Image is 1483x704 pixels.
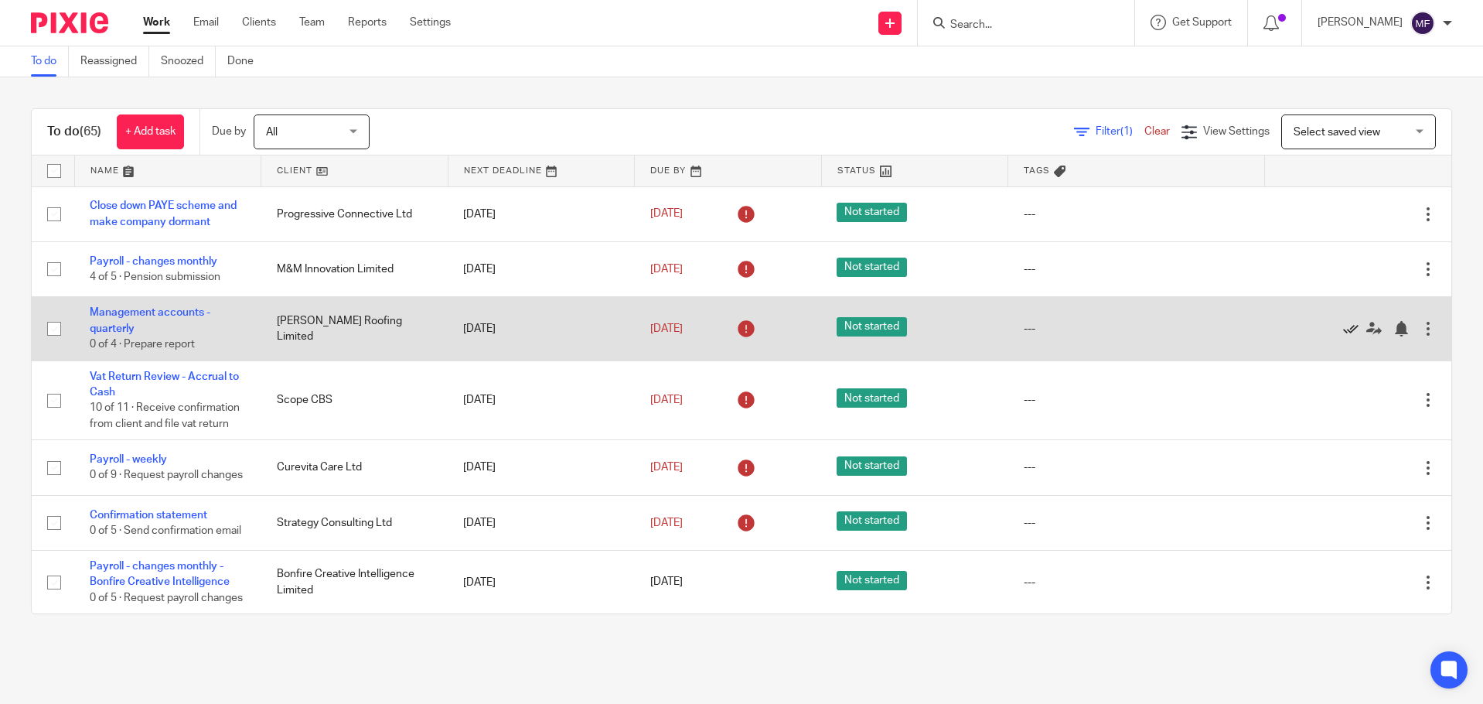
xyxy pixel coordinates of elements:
[448,241,635,296] td: [DATE]
[1144,126,1170,137] a: Clear
[90,470,243,481] span: 0 of 9 · Request payroll changes
[90,510,207,521] a: Confirmation statement
[1120,126,1133,137] span: (1)
[261,297,448,361] td: [PERSON_NAME] Roofing Limited
[266,127,278,138] span: All
[448,495,635,550] td: [DATE]
[90,339,195,350] span: 0 of 4 · Prepare report
[1410,11,1435,36] img: svg%3E
[90,402,240,429] span: 10 of 11 · Receive confirmation from client and file vat return
[90,272,220,282] span: 4 of 5 · Pension submission
[261,241,448,296] td: M&M Innovation Limited
[1024,392,1249,408] div: ---
[80,46,149,77] a: Reassigned
[650,577,683,588] span: [DATE]
[90,593,243,603] span: 0 of 5 · Request payroll changes
[837,456,907,476] span: Not started
[242,15,276,30] a: Clients
[410,15,451,30] a: Settings
[227,46,265,77] a: Done
[90,307,210,333] a: Management accounts - quarterly
[90,454,167,465] a: Payroll - weekly
[261,186,448,241] td: Progressive Connective Ltd
[90,200,237,227] a: Close down PAYE scheme and make company dormant
[193,15,219,30] a: Email
[261,361,448,440] td: Scope CBS
[1203,126,1270,137] span: View Settings
[348,15,387,30] a: Reports
[837,571,907,590] span: Not started
[261,440,448,495] td: Curevita Care Ltd
[650,264,683,275] span: [DATE]
[1024,321,1249,337] div: ---
[1024,515,1249,531] div: ---
[650,395,683,405] span: [DATE]
[837,511,907,531] span: Not started
[80,125,101,138] span: (65)
[837,203,907,222] span: Not started
[117,114,184,149] a: + Add task
[90,525,241,536] span: 0 of 5 · Send confirmation email
[90,256,217,267] a: Payroll - changes monthly
[299,15,325,30] a: Team
[448,361,635,440] td: [DATE]
[650,518,683,528] span: [DATE]
[1096,126,1144,137] span: Filter
[261,495,448,550] td: Strategy Consulting Ltd
[650,209,683,220] span: [DATE]
[650,462,683,473] span: [DATE]
[31,46,69,77] a: To do
[90,561,230,587] a: Payroll - changes monthly - Bonfire Creative Intelligence
[837,317,907,337] span: Not started
[1172,17,1232,28] span: Get Support
[47,124,101,140] h1: To do
[448,186,635,241] td: [DATE]
[161,46,216,77] a: Snoozed
[650,323,683,334] span: [DATE]
[1024,207,1249,222] div: ---
[949,19,1088,32] input: Search
[448,551,635,614] td: [DATE]
[1024,460,1249,475] div: ---
[261,551,448,614] td: Bonfire Creative Intelligence Limited
[448,297,635,361] td: [DATE]
[1318,15,1403,30] p: [PERSON_NAME]
[212,124,246,139] p: Due by
[837,258,907,277] span: Not started
[1024,575,1249,590] div: ---
[837,388,907,408] span: Not started
[31,12,108,33] img: Pixie
[143,15,170,30] a: Work
[1343,321,1366,337] a: Mark as done
[1024,261,1249,277] div: ---
[448,440,635,495] td: [DATE]
[1024,166,1050,175] span: Tags
[1294,127,1380,138] span: Select saved view
[90,371,239,398] a: Vat Return Review - Accrual to Cash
